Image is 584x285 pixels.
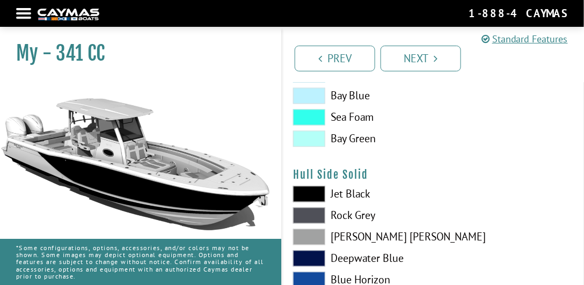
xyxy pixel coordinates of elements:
[16,41,254,65] h1: My - 341 CC
[293,186,422,202] label: Jet Black
[381,46,461,71] a: Next
[293,131,422,147] label: Bay Green
[293,251,422,267] label: Deepwater Blue
[293,169,573,182] h4: Hull Side Solid
[16,239,265,285] p: *Some configurations, options, accessories, and/or colors may not be shown. Some images may depic...
[481,32,568,46] a: Standard Features
[38,9,99,20] img: white-logo-c9c8dbefe5ff5ceceb0f0178aa75bf4bb51f6bca0971e226c86eb53dfe498488.png
[292,44,584,71] ul: Pagination
[293,109,422,126] label: Sea Foam
[469,6,568,20] div: 1-888-4CAYMAS
[293,229,422,245] label: [PERSON_NAME] [PERSON_NAME]
[295,46,375,71] a: Prev
[293,88,422,104] label: Bay Blue
[293,208,422,224] label: Rock Grey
